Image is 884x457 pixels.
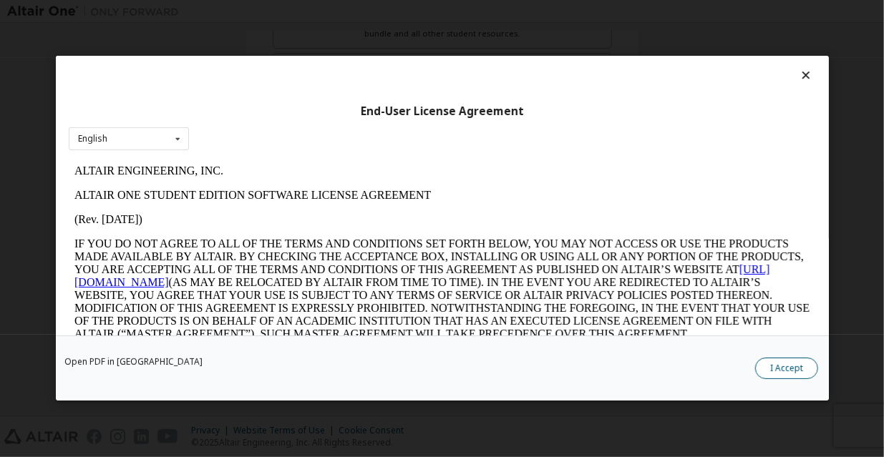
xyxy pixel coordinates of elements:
div: English [78,134,107,143]
p: This Altair One Student Edition Software License Agreement (“Agreement”) is between Altair Engine... [6,193,742,245]
p: ALTAIR ENGINEERING, INC. [6,6,742,19]
a: Open PDF in [GEOGRAPHIC_DATA] [64,358,203,367]
div: End-User License Agreement [69,104,816,119]
a: [URL][DOMAIN_NAME] [6,104,701,129]
p: IF YOU DO NOT AGREE TO ALL OF THE TERMS AND CONDITIONS SET FORTH BELOW, YOU MAY NOT ACCESS OR USE... [6,79,742,182]
p: (Rev. [DATE]) [6,54,742,67]
button: I Accept [755,358,818,380]
p: ALTAIR ONE STUDENT EDITION SOFTWARE LICENSE AGREEMENT [6,30,742,43]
